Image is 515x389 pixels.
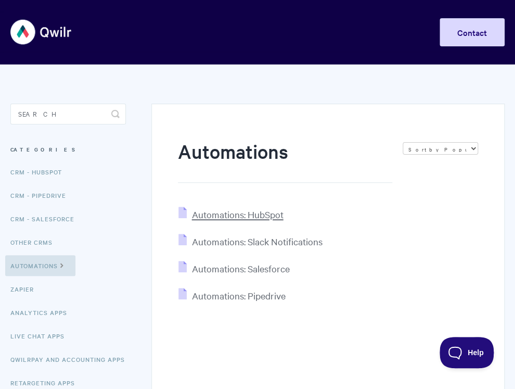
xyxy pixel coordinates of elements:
iframe: Toggle Customer Support [440,337,494,368]
a: QwilrPay and Accounting Apps [10,349,133,370]
span: Automations: Salesforce [192,262,290,274]
h3: Categories [10,140,126,159]
a: Other CRMs [10,232,60,253]
input: Search [10,104,126,124]
a: Automations: Salesforce [178,262,290,274]
a: Zapier [10,279,42,299]
a: Automations: HubSpot [178,208,284,220]
a: Automations [5,255,75,276]
a: Analytics Apps [10,302,75,323]
img: Qwilr Help Center [10,12,72,52]
a: Live Chat Apps [10,325,72,346]
a: Automations: Slack Notifications [178,235,323,247]
a: CRM - Salesforce [10,208,82,229]
span: Automations: Slack Notifications [192,235,323,247]
span: Automations: Pipedrive [192,290,286,302]
h1: Automations [178,138,392,183]
a: Automations: Pipedrive [178,290,286,302]
a: Contact [440,18,505,46]
a: CRM - HubSpot [10,161,70,182]
a: CRM - Pipedrive [10,185,74,206]
span: Automations: HubSpot [192,208,284,220]
select: Page reloads on selection [403,142,478,155]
